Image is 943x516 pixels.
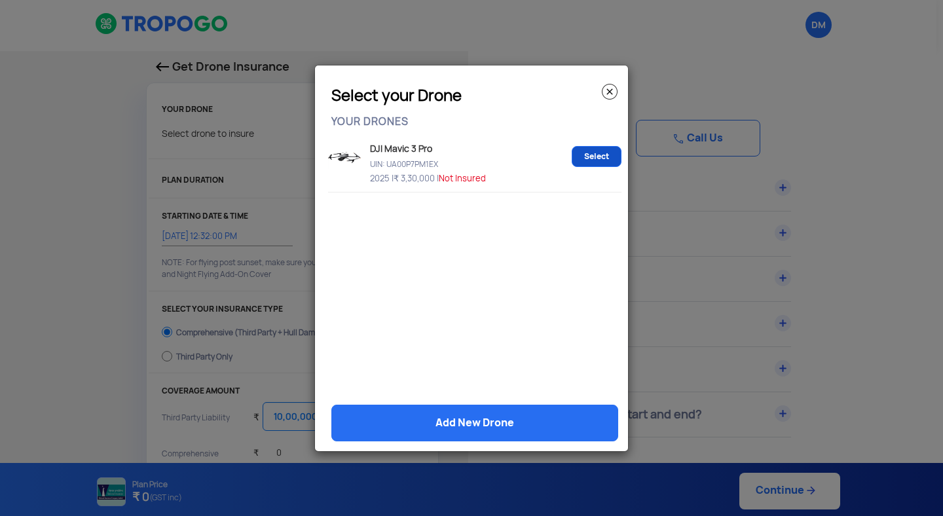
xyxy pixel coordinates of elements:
[370,173,394,184] span: 2025 |
[331,107,618,126] p: YOUR DRONES
[331,405,618,441] a: Add New Drone
[331,90,618,101] h3: Select your Drone
[367,139,516,153] p: DJI Mavic 3 Pro
[328,146,361,169] img: Drone image
[394,173,439,184] span: ₹ 3,30,000 |
[602,84,618,100] img: close
[572,146,621,167] a: Select
[367,157,566,168] p: UIN: UA00P7PM1EX
[439,173,486,184] span: Not Insured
